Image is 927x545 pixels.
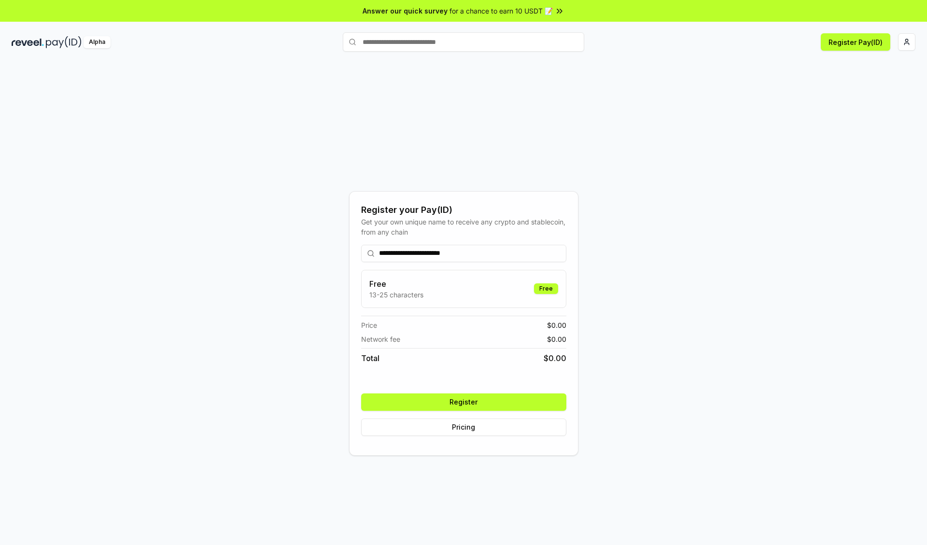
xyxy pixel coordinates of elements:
[534,283,558,294] div: Free
[361,217,566,237] div: Get your own unique name to receive any crypto and stablecoin, from any chain
[84,36,111,48] div: Alpha
[46,36,82,48] img: pay_id
[547,320,566,330] span: $ 0.00
[361,393,566,411] button: Register
[361,352,379,364] span: Total
[361,334,400,344] span: Network fee
[361,419,566,436] button: Pricing
[12,36,44,48] img: reveel_dark
[544,352,566,364] span: $ 0.00
[363,6,448,16] span: Answer our quick survey
[547,334,566,344] span: $ 0.00
[449,6,553,16] span: for a chance to earn 10 USDT 📝
[361,203,566,217] div: Register your Pay(ID)
[369,290,423,300] p: 13-25 characters
[369,278,423,290] h3: Free
[361,320,377,330] span: Price
[821,33,890,51] button: Register Pay(ID)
